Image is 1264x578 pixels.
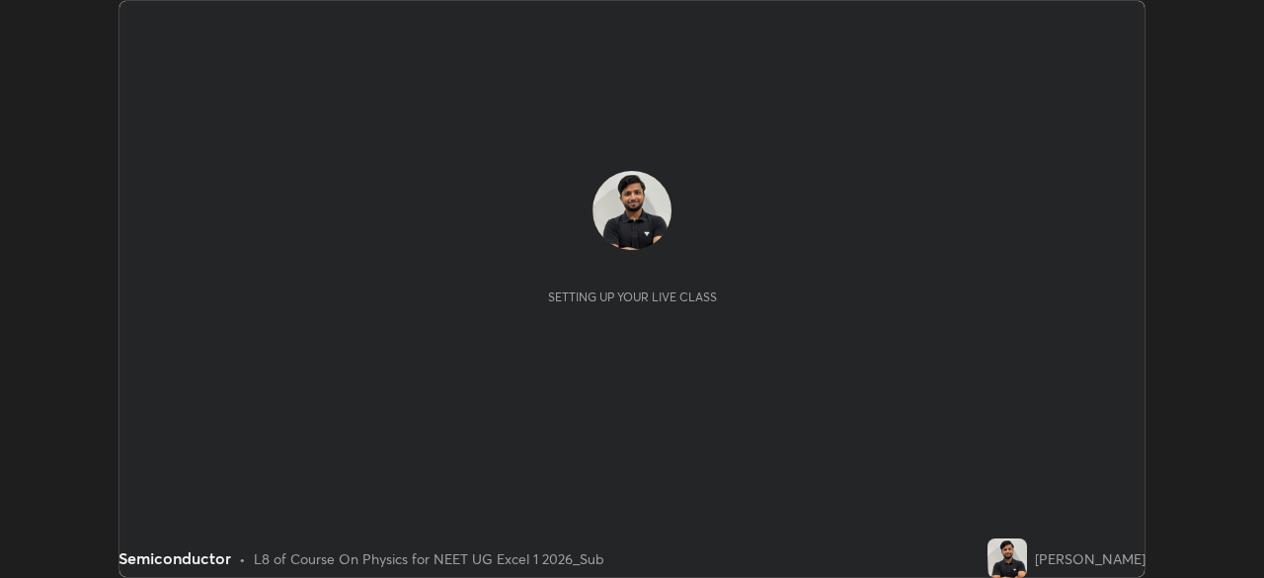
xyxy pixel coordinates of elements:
[548,289,717,304] div: Setting up your live class
[254,548,604,569] div: L8 of Course On Physics for NEET UG Excel 1 2026_Sub
[1035,548,1145,569] div: [PERSON_NAME]
[592,171,671,250] img: 8fc6bbdfa92e4274a97441c3a114033c.jpg
[239,548,246,569] div: •
[118,546,231,570] div: Semiconductor
[987,538,1027,578] img: 8fc6bbdfa92e4274a97441c3a114033c.jpg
